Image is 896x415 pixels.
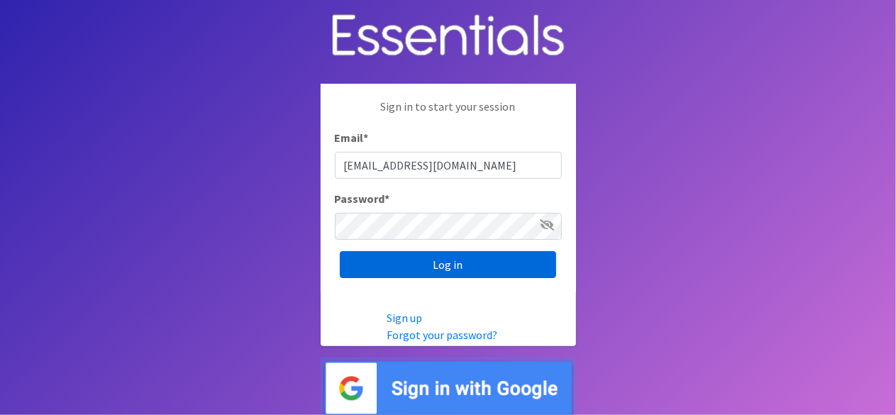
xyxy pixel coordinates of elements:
[340,251,556,278] input: Log in
[387,328,497,342] a: Forgot your password?
[364,131,369,145] abbr: required
[385,192,390,206] abbr: required
[387,311,422,325] a: Sign up
[335,98,562,129] p: Sign in to start your session
[335,129,369,146] label: Email
[335,190,390,207] label: Password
